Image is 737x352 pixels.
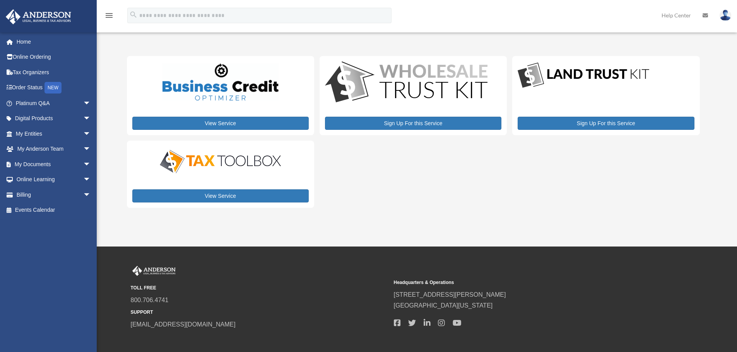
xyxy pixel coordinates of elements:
a: My Documentsarrow_drop_down [5,156,103,172]
img: Anderson Advisors Platinum Portal [131,266,177,276]
small: Headquarters & Operations [394,279,652,287]
span: arrow_drop_down [83,141,99,157]
img: Anderson Advisors Platinum Portal [3,9,74,24]
a: menu [104,14,114,20]
a: [STREET_ADDRESS][PERSON_NAME] [394,291,506,298]
span: arrow_drop_down [83,156,99,172]
img: User Pic [720,10,731,21]
a: My Entitiesarrow_drop_down [5,126,103,141]
a: Order StatusNEW [5,80,103,96]
a: Sign Up For this Service [518,117,694,130]
a: My Anderson Teamarrow_drop_down [5,141,103,157]
a: Home [5,34,103,49]
a: Online Learningarrow_drop_down [5,172,103,187]
a: Online Ordering [5,49,103,65]
img: WS-Trust-Kit-lgo-1.jpg [325,61,487,104]
span: arrow_drop_down [83,95,99,111]
i: menu [104,11,114,20]
a: [EMAIL_ADDRESS][DOMAIN_NAME] [131,321,236,328]
small: TOLL FREE [131,284,388,292]
span: arrow_drop_down [83,126,99,142]
div: NEW [44,82,62,94]
small: SUPPORT [131,308,388,316]
a: Events Calendar [5,202,103,218]
a: View Service [132,117,309,130]
span: arrow_drop_down [83,172,99,188]
a: Billingarrow_drop_down [5,187,103,202]
a: Tax Organizers [5,65,103,80]
a: Platinum Q&Aarrow_drop_down [5,95,103,111]
span: arrow_drop_down [83,187,99,203]
a: [GEOGRAPHIC_DATA][US_STATE] [394,302,493,309]
a: 800.706.4741 [131,297,169,303]
a: View Service [132,189,309,202]
a: Digital Productsarrow_drop_down [5,111,99,126]
i: search [129,10,138,19]
img: LandTrust_lgo-1.jpg [518,61,649,90]
a: Sign Up For this Service [325,117,501,130]
span: arrow_drop_down [83,111,99,127]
